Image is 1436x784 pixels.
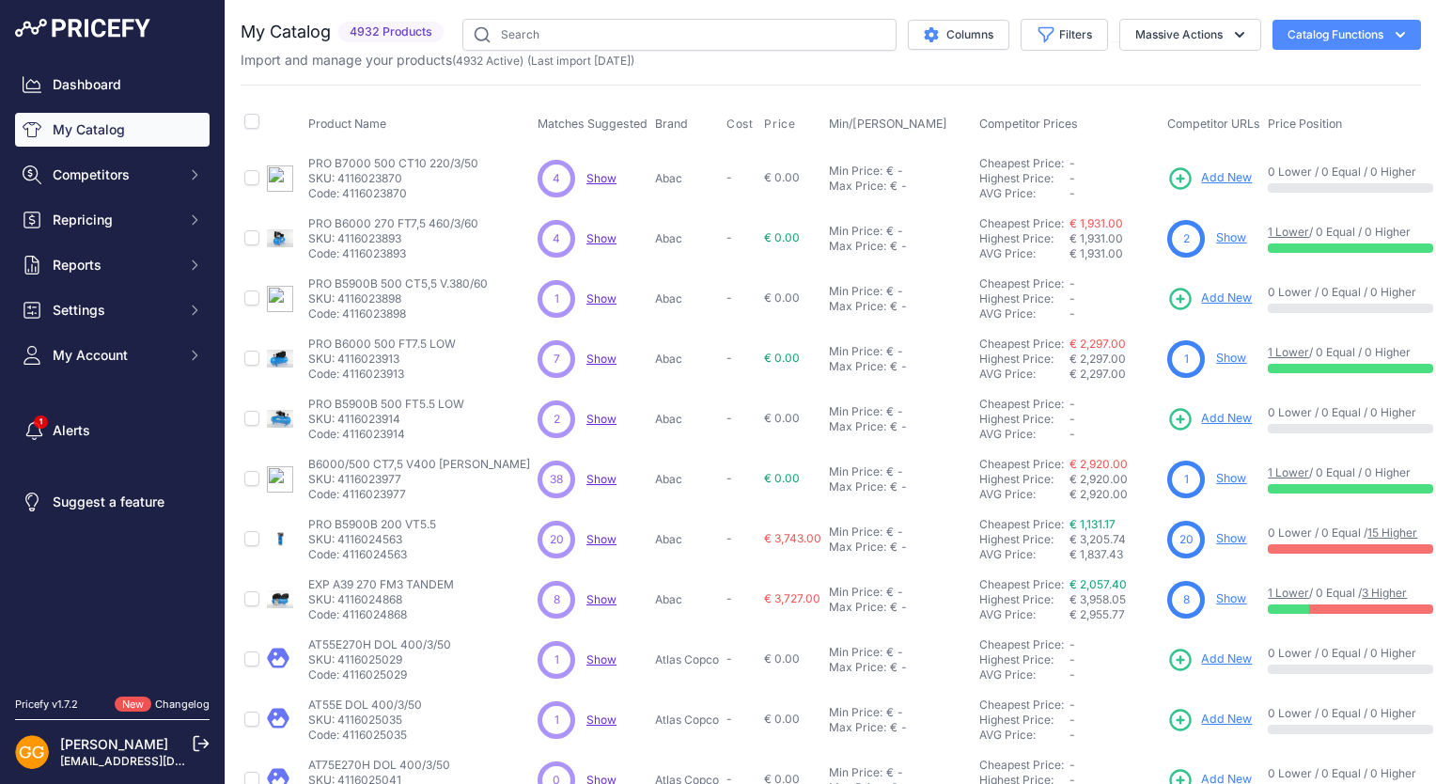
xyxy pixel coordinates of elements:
span: - [1069,427,1075,441]
p: Abac [655,412,719,427]
div: € [890,600,897,615]
div: AVG Price: [979,367,1069,382]
p: B6000/500 CT7,5 V400 [PERSON_NAME] [308,457,530,472]
span: Product Name [308,117,386,131]
p: PRO B6000 270 FT7,5 460/3/60 [308,216,478,231]
span: Repricing [53,211,176,229]
a: Show [1216,531,1246,545]
p: Code: 4116023898 [308,306,488,321]
span: € 3,958.05 [1069,592,1126,606]
span: 4 [553,230,560,247]
a: Show [586,592,617,606]
div: Min Price: [829,284,882,299]
div: - [894,585,903,600]
nav: Sidebar [15,68,210,674]
span: 1 [554,651,559,668]
div: Max Price: [829,419,886,434]
div: - [897,179,907,194]
div: € [886,705,894,720]
span: € 0.00 [764,411,800,425]
p: SKU: 4116023898 [308,291,488,306]
p: Abac [655,291,719,306]
span: € 3,743.00 [764,531,821,545]
span: 20 [550,531,564,548]
span: Price Position [1268,117,1342,131]
span: - [1069,698,1075,712]
button: Competitors [15,158,210,192]
div: Min Price: [829,705,882,720]
div: € [886,464,894,479]
button: Cost [726,117,757,132]
span: Cost [726,117,753,132]
a: Show [1216,230,1246,244]
span: 8 [1183,591,1190,608]
a: Show [1216,351,1246,365]
p: Code: 4116023913 [308,367,456,382]
div: - [897,299,907,314]
div: Min Price: [829,585,882,600]
div: Min Price: [829,404,882,419]
p: Code: 4116023870 [308,186,478,201]
span: - [1069,397,1075,411]
div: € [890,720,897,735]
span: Add New [1201,410,1252,428]
a: Show [586,231,617,245]
p: 0 Lower / 0 Equal / 0 Higher [1268,165,1433,180]
input: Search [462,19,897,51]
span: - [726,351,732,365]
div: Pricefy v1.7.2 [15,697,78,713]
a: 1 Lower [1268,465,1309,479]
span: - [726,712,732,726]
span: € 0.00 [764,290,800,305]
div: Min Price: [829,164,882,179]
p: PRO B6000 500 FT7.5 LOW [308,337,456,352]
img: Pricefy Logo [15,19,150,38]
span: € 0.00 [764,351,800,365]
div: - [897,660,907,675]
div: € 1,837.43 [1069,547,1160,562]
span: - [1069,412,1075,426]
div: Max Price: [829,299,886,314]
a: € 1,931.00 [1069,216,1123,230]
a: Cheapest Price: [979,758,1064,772]
p: AT55E270H DOL 400/3/50 [308,637,451,652]
div: Max Price: [829,720,886,735]
p: Abac [655,532,719,547]
span: € 0.00 [764,651,800,666]
a: Show [586,652,617,666]
button: Repricing [15,203,210,237]
p: SKU: 4116023914 [308,412,464,427]
div: € [886,765,894,780]
button: Massive Actions [1119,19,1261,51]
span: - [1069,306,1075,321]
p: PRO B5900B 500 FT5.5 LOW [308,397,464,412]
a: My Catalog [15,113,210,147]
p: AT75E270H DOL 400/3/50 [308,758,450,773]
span: Show [586,532,617,546]
a: 4932 Active [456,54,520,68]
div: Min Price: [829,224,882,239]
div: Max Price: [829,359,886,374]
button: Reports [15,248,210,282]
div: € [886,284,894,299]
span: - [726,170,732,184]
a: 3 Higher [1362,586,1407,600]
a: 1 Lower [1268,225,1309,239]
p: / 0 Equal / 0 Higher [1268,345,1433,360]
p: Code: 4116023893 [308,246,478,261]
a: € 1,131.17 [1069,517,1116,531]
div: Highest Price: [979,713,1069,728]
span: (Last import [DATE]) [527,54,634,68]
p: SKU: 4116023977 [308,472,530,487]
p: Code: 4116024563 [308,547,436,562]
span: - [1069,713,1075,727]
p: 0 Lower / 0 Equal / 0 Higher [1268,766,1433,781]
div: - [894,705,903,720]
span: € 0.00 [764,170,800,184]
div: € [886,224,894,239]
div: AVG Price: [979,306,1069,321]
p: / 0 Equal / 0 Higher [1268,225,1433,240]
div: - [894,525,903,540]
p: AT55E DOL 400/3/50 [308,698,422,713]
span: - [1069,156,1075,170]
